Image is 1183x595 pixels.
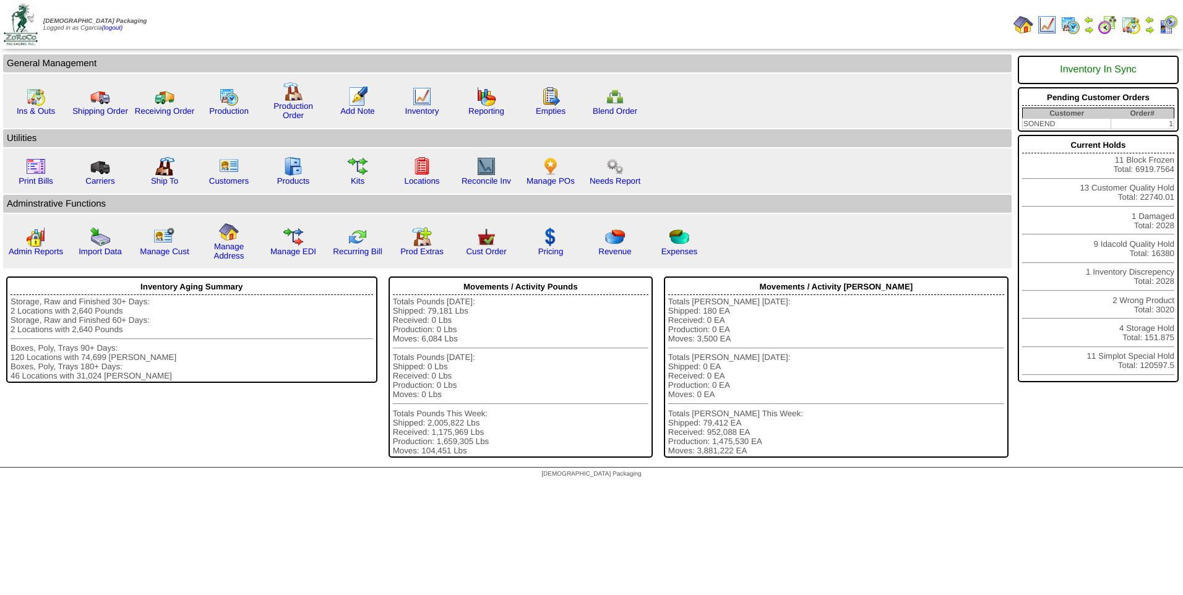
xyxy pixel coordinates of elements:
img: network.png [605,87,625,106]
a: Receiving Order [135,106,194,116]
a: Customers [209,176,249,186]
img: managecust.png [153,227,176,247]
th: Order# [1111,108,1174,119]
a: Reporting [468,106,504,116]
img: arrowright.gif [1084,25,1094,35]
span: Logged in as Cgarcia [43,18,147,32]
div: Pending Customer Orders [1022,90,1174,106]
div: Current Holds [1022,137,1174,153]
a: Ins & Outs [17,106,55,116]
img: truck2.gif [155,87,174,106]
img: reconcile.gif [348,227,368,247]
a: Carriers [85,176,114,186]
a: Shipping Order [72,106,128,116]
a: Reconcile Inv [462,176,511,186]
img: workorder.gif [541,87,561,106]
img: po.png [541,156,561,176]
a: Add Note [340,106,375,116]
img: factory.gif [283,82,303,101]
a: Pricing [538,247,564,256]
img: prodextras.gif [412,227,432,247]
img: calendarprod.gif [1060,15,1080,35]
img: arrowleft.gif [1145,15,1155,25]
img: home.gif [219,222,239,242]
img: home.gif [1013,15,1033,35]
a: Inventory [405,106,439,116]
a: Manage POs [527,176,575,186]
img: calendarprod.gif [219,87,239,106]
a: Production Order [273,101,313,120]
img: truck.gif [90,87,110,106]
a: Cust Order [466,247,506,256]
img: arrowleft.gif [1084,15,1094,25]
img: invoice2.gif [26,156,46,176]
a: Manage Address [214,242,244,260]
img: pie_chart2.png [669,227,689,247]
a: Print Bills [19,176,53,186]
a: Blend Order [593,106,637,116]
img: arrowright.gif [1145,25,1155,35]
div: Storage, Raw and Finished 30+ Days: 2 Locations with 2,640 Pounds Storage, Raw and Finished 60+ D... [11,297,373,380]
img: edi.gif [283,227,303,247]
a: Empties [536,106,566,116]
a: Admin Reports [9,247,63,256]
img: calendarinout.gif [26,87,46,106]
img: line_graph.gif [412,87,432,106]
div: Inventory In Sync [1022,58,1174,82]
a: Import Data [79,247,122,256]
a: Expenses [661,247,698,256]
td: Adminstrative Functions [3,195,1012,213]
img: cabinet.gif [283,156,303,176]
img: zoroco-logo-small.webp [4,4,38,45]
a: Products [277,176,310,186]
a: Production [209,106,249,116]
div: Movements / Activity [PERSON_NAME] [668,279,1004,295]
img: customers.gif [219,156,239,176]
img: calendarblend.gif [1098,15,1117,35]
td: Utilities [3,129,1012,147]
a: Needs Report [590,176,640,186]
a: Recurring Bill [333,247,382,256]
a: Manage EDI [270,247,316,256]
img: workflow.gif [348,156,368,176]
span: [DEMOGRAPHIC_DATA] Packaging [541,471,641,477]
img: truck3.gif [90,156,110,176]
a: Manage Cust [140,247,189,256]
a: (logout) [102,25,123,32]
td: General Management [3,54,1012,72]
a: Revenue [598,247,631,256]
div: Totals Pounds [DATE]: Shipped: 79,181 Lbs Received: 0 Lbs Production: 0 Lbs Moves: 6,084 Lbs Tota... [393,297,648,455]
img: cust_order.png [476,227,496,247]
img: line_graph.gif [1037,15,1057,35]
img: calendarinout.gif [1121,15,1141,35]
img: calendarcustomer.gif [1158,15,1178,35]
td: 1 [1111,119,1174,129]
div: Totals [PERSON_NAME] [DATE]: Shipped: 180 EA Received: 0 EA Production: 0 EA Moves: 3,500 EA Tota... [668,297,1004,455]
img: factory2.gif [155,156,174,176]
img: orders.gif [348,87,368,106]
img: pie_chart.png [605,227,625,247]
a: Locations [404,176,439,186]
img: workflow.png [605,156,625,176]
a: Ship To [151,176,178,186]
td: SONEND [1023,119,1111,129]
a: Kits [351,176,364,186]
img: line_graph2.gif [476,156,496,176]
img: locations.gif [412,156,432,176]
span: [DEMOGRAPHIC_DATA] Packaging [43,18,147,25]
img: import.gif [90,227,110,247]
div: Inventory Aging Summary [11,279,373,295]
div: 11 Block Frozen Total: 6919.7564 13 Customer Quality Hold Total: 22740.01 1 Damaged Total: 2028 9... [1018,135,1179,382]
th: Customer [1023,108,1111,119]
div: Movements / Activity Pounds [393,279,648,295]
a: Prod Extras [400,247,444,256]
img: graph2.png [26,227,46,247]
img: dollar.gif [541,227,561,247]
img: graph.gif [476,87,496,106]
